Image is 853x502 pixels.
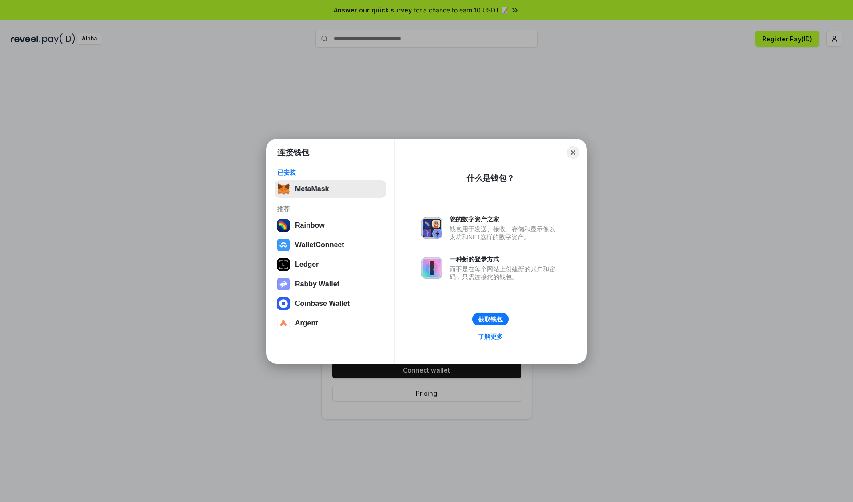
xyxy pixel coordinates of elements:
[478,315,503,323] div: 获取钱包
[295,300,350,308] div: Coinbase Wallet
[450,265,560,281] div: 而不是在每个网站上创建新的账户和密码，只需连接您的钱包。
[277,169,383,177] div: 已安装
[295,185,329,193] div: MetaMask
[275,275,386,293] button: Rabby Wallet
[277,205,383,213] div: 推荐
[295,280,339,288] div: Rabby Wallet
[421,217,442,239] img: svg+xml,%3Csvg%20xmlns%3D%22http%3A%2F%2Fwww.w3.org%2F2000%2Fsvg%22%20fill%3D%22none%22%20viewBox...
[478,333,503,341] div: 了解更多
[275,217,386,234] button: Rainbow
[473,331,508,342] a: 了解更多
[275,256,386,273] button: Ledger
[295,261,319,269] div: Ledger
[295,241,344,249] div: WalletConnect
[421,257,442,279] img: svg+xml,%3Csvg%20xmlns%3D%22http%3A%2F%2Fwww.w3.org%2F2000%2Fsvg%22%20fill%3D%22none%22%20viewBox...
[277,147,309,158] h1: 连接钱包
[450,225,560,241] div: 钱包用于发送、接收、存储和显示像以太坊和NFT这样的数字资产。
[567,146,579,159] button: Close
[466,173,514,184] div: 什么是钱包？
[275,295,386,313] button: Coinbase Wallet
[275,314,386,332] button: Argent
[450,215,560,223] div: 您的数字资产之家
[295,319,318,327] div: Argent
[275,180,386,198] button: MetaMask
[277,297,290,310] img: svg+xml,%3Csvg%20width%3D%2228%22%20height%3D%2228%22%20viewBox%3D%220%200%2028%2028%22%20fill%3D...
[277,219,290,232] img: svg+xml,%3Csvg%20width%3D%22120%22%20height%3D%22120%22%20viewBox%3D%220%200%20120%20120%22%20fil...
[277,239,290,251] img: svg+xml,%3Csvg%20width%3D%2228%22%20height%3D%2228%22%20viewBox%3D%220%200%2028%2028%22%20fill%3D...
[450,255,560,263] div: 一种新的登录方式
[472,313,509,325] button: 获取钱包
[277,278,290,290] img: svg+xml,%3Csvg%20xmlns%3D%22http%3A%2F%2Fwww.w3.org%2F2000%2Fsvg%22%20fill%3D%22none%22%20viewBox...
[277,183,290,195] img: svg+xml,%3Csvg%20fill%3D%22none%22%20height%3D%2233%22%20viewBox%3D%220%200%2035%2033%22%20width%...
[277,317,290,329] img: svg+xml,%3Csvg%20width%3D%2228%22%20height%3D%2228%22%20viewBox%3D%220%200%2028%2028%22%20fill%3D...
[295,221,325,229] div: Rainbow
[277,258,290,271] img: svg+xml,%3Csvg%20xmlns%3D%22http%3A%2F%2Fwww.w3.org%2F2000%2Fsvg%22%20width%3D%2228%22%20height%3...
[275,236,386,254] button: WalletConnect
